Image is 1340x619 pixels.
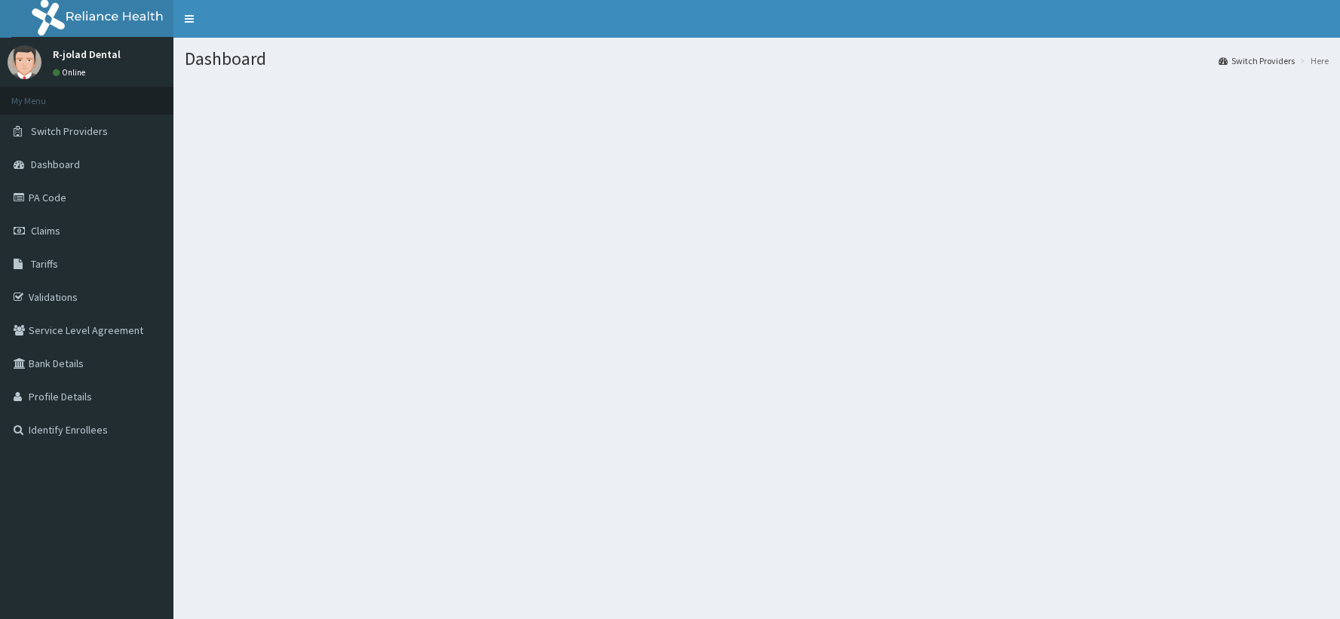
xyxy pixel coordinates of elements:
[53,49,121,60] p: R-jolad Dental
[1296,54,1329,67] li: Here
[8,45,41,79] img: User Image
[31,158,80,171] span: Dashboard
[1219,54,1295,67] a: Switch Providers
[31,124,108,138] span: Switch Providers
[31,224,60,237] span: Claims
[53,67,89,78] a: Online
[185,49,1329,69] h1: Dashboard
[31,257,58,271] span: Tariffs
